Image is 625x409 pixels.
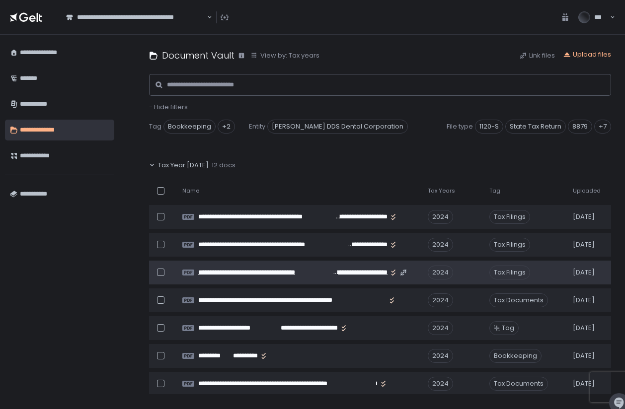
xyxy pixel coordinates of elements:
[505,120,566,134] span: State Tax Return
[428,187,455,195] span: Tax Years
[218,120,235,134] div: +2
[158,161,209,170] span: Tax Year [DATE]
[573,240,595,249] span: [DATE]
[249,122,265,131] span: Entity
[447,122,473,131] span: File type
[428,293,453,307] div: 2024
[573,296,595,305] span: [DATE]
[149,122,161,131] span: Tag
[489,266,530,279] span: Tax Filings
[573,268,595,277] span: [DATE]
[428,377,453,391] div: 2024
[267,120,408,134] span: [PERSON_NAME] DDS Dental Corporation
[475,120,503,134] span: 1120-S
[573,187,601,195] span: Uploaded
[250,51,319,60] button: View by: Tax years
[502,324,514,333] span: Tag
[428,266,453,279] div: 2024
[489,377,548,391] span: Tax Documents
[568,120,592,134] span: 8879
[489,187,500,195] span: Tag
[162,49,234,62] h1: Document Vault
[573,379,595,388] span: [DATE]
[149,103,188,112] button: - Hide filters
[182,187,199,195] span: Name
[428,321,453,335] div: 2024
[573,351,595,360] span: [DATE]
[428,349,453,363] div: 2024
[212,161,235,170] span: 12 docs
[428,238,453,252] div: 2024
[489,238,530,252] span: Tax Filings
[519,51,555,60] button: Link files
[489,293,548,307] span: Tax Documents
[489,349,542,363] span: Bookkeeping
[60,7,212,28] div: Search for option
[149,102,188,112] span: - Hide filters
[563,50,611,59] button: Upload files
[428,210,453,224] div: 2024
[594,120,611,134] div: +7
[489,210,530,224] span: Tax Filings
[573,212,595,221] span: [DATE]
[573,324,595,333] span: [DATE]
[163,120,216,134] span: Bookkeeping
